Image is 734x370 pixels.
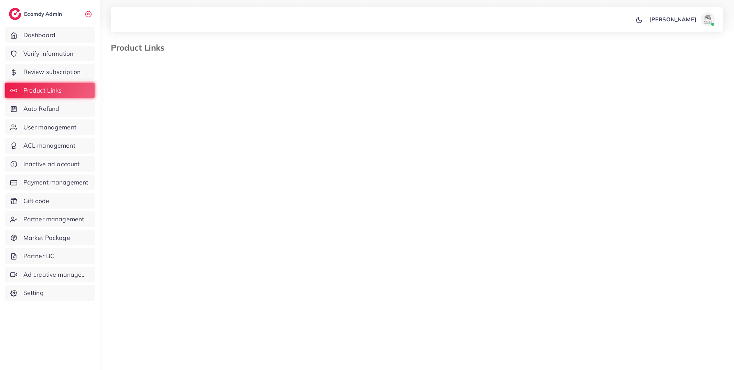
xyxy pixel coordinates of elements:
span: Dashboard [23,31,55,40]
span: Auto Refund [23,104,60,113]
a: Dashboard [5,27,95,43]
span: Ad creative management [23,270,89,279]
a: Auto Refund [5,101,95,117]
span: Setting [23,288,44,297]
a: Payment management [5,175,95,190]
h2: Ecomdy Admin [24,11,64,17]
span: Market Package [23,233,70,242]
span: ACL management [23,141,75,150]
span: Review subscription [23,67,81,76]
a: Gift code [5,193,95,209]
a: Setting [5,285,95,301]
img: logo [9,8,21,20]
a: ACL management [5,138,95,154]
a: Inactive ad account [5,156,95,172]
span: User management [23,123,76,132]
a: Partner BC [5,248,95,264]
a: Verify information [5,46,95,62]
a: User management [5,119,95,135]
span: Gift code [23,197,49,205]
a: Market Package [5,230,95,246]
span: Product Links [23,86,62,95]
span: Verify information [23,49,74,58]
a: Ad creative management [5,267,95,283]
p: [PERSON_NAME] [649,15,696,23]
a: Partner management [5,211,95,227]
a: logoEcomdy Admin [9,8,64,20]
span: Partner management [23,215,84,224]
span: Payment management [23,178,88,187]
h3: Product Links [111,43,170,53]
span: Inactive ad account [23,160,80,169]
span: Partner BC [23,252,55,261]
a: Product Links [5,83,95,98]
a: [PERSON_NAME]avatar [646,12,717,26]
a: Review subscription [5,64,95,80]
img: avatar [701,12,715,26]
